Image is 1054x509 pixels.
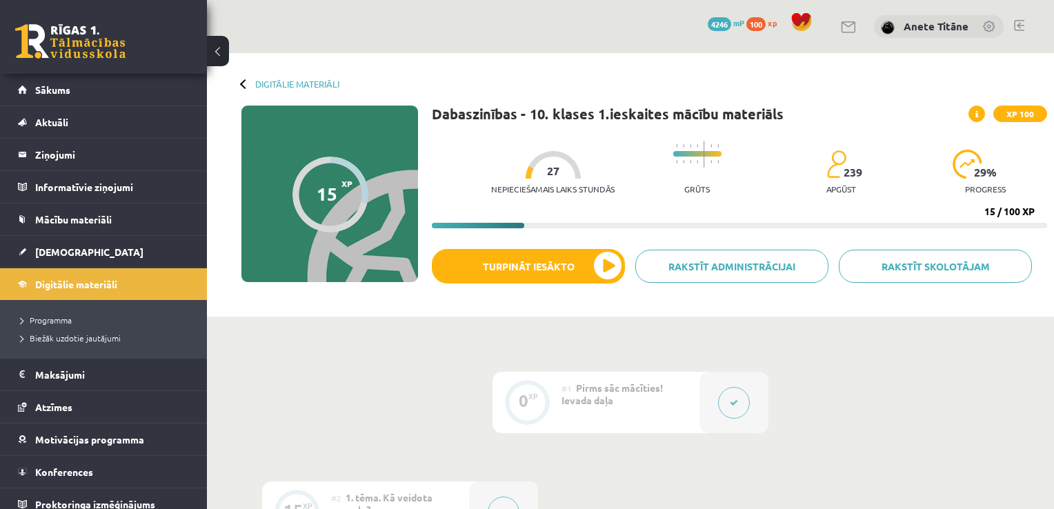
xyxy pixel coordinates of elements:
[839,250,1032,283] a: Rakstīt skolotājam
[697,160,698,163] img: icon-short-line-57e1e144782c952c97e751825c79c345078a6d821885a25fce030b3d8c18986b.svg
[18,268,190,300] a: Digitālie materiāli
[904,19,968,33] a: Anete Titāne
[18,74,190,106] a: Sākums
[710,160,712,163] img: icon-short-line-57e1e144782c952c97e751825c79c345078a6d821885a25fce030b3d8c18986b.svg
[255,79,339,89] a: Digitālie materiāli
[432,249,625,283] button: Turpināt iesākto
[18,236,190,268] a: [DEMOGRAPHIC_DATA]
[690,144,691,148] img: icon-short-line-57e1e144782c952c97e751825c79c345078a6d821885a25fce030b3d8c18986b.svg
[35,83,70,96] span: Sākums
[826,150,846,179] img: students-c634bb4e5e11cddfef0936a35e636f08e4e9abd3cc4e673bd6f9a4125e45ecb1.svg
[18,359,190,390] a: Maksājumi
[21,314,193,326] a: Programma
[746,17,784,28] a: 100 xp
[21,315,72,326] span: Programma
[18,139,190,170] a: Ziņojumi
[768,17,777,28] span: xp
[993,106,1047,122] span: XP 100
[635,250,828,283] a: Rakstīt administrācijai
[491,184,615,194] p: Nepieciešamais laiks stundās
[35,466,93,478] span: Konferences
[953,150,982,179] img: icon-progress-161ccf0a02000e728c5f80fcf4c31c7af3da0e1684b2b1d7c360e028c24a22f1.svg
[35,116,68,128] span: Aktuāli
[15,24,126,59] a: Rīgas 1. Tālmācības vidusskola
[35,171,190,203] legend: Informatīvie ziņojumi
[18,203,190,235] a: Mācību materiāli
[708,17,731,31] span: 4246
[519,395,528,407] div: 0
[965,184,1006,194] p: progress
[35,401,72,413] span: Atzīmes
[844,166,862,179] span: 239
[35,433,144,446] span: Motivācijas programma
[881,21,895,34] img: Anete Titāne
[35,246,143,258] span: [DEMOGRAPHIC_DATA]
[690,160,691,163] img: icon-short-line-57e1e144782c952c97e751825c79c345078a6d821885a25fce030b3d8c18986b.svg
[18,456,190,488] a: Konferences
[676,144,677,148] img: icon-short-line-57e1e144782c952c97e751825c79c345078a6d821885a25fce030b3d8c18986b.svg
[561,383,572,394] span: #1
[683,144,684,148] img: icon-short-line-57e1e144782c952c97e751825c79c345078a6d821885a25fce030b3d8c18986b.svg
[21,332,121,343] span: Biežāk uzdotie jautājumi
[717,144,719,148] img: icon-short-line-57e1e144782c952c97e751825c79c345078a6d821885a25fce030b3d8c18986b.svg
[18,171,190,203] a: Informatīvie ziņojumi
[683,160,684,163] img: icon-short-line-57e1e144782c952c97e751825c79c345078a6d821885a25fce030b3d8c18986b.svg
[697,144,698,148] img: icon-short-line-57e1e144782c952c97e751825c79c345078a6d821885a25fce030b3d8c18986b.svg
[35,139,190,170] legend: Ziņojumi
[561,381,663,406] span: Pirms sāc mācīties! Ievada daļa
[341,179,352,188] span: XP
[18,106,190,138] a: Aktuāli
[704,141,705,168] img: icon-long-line-d9ea69661e0d244f92f715978eff75569469978d946b2353a9bb055b3ed8787d.svg
[331,492,341,503] span: #2
[35,278,117,290] span: Digitālie materiāli
[826,184,856,194] p: apgūst
[684,184,710,194] p: Grūts
[35,359,190,390] legend: Maksājumi
[528,392,538,400] div: XP
[547,165,559,177] span: 27
[974,166,997,179] span: 29 %
[676,160,677,163] img: icon-short-line-57e1e144782c952c97e751825c79c345078a6d821885a25fce030b3d8c18986b.svg
[432,106,784,122] h1: Dabaszinības - 10. klases 1.ieskaites mācību materiāls
[717,160,719,163] img: icon-short-line-57e1e144782c952c97e751825c79c345078a6d821885a25fce030b3d8c18986b.svg
[746,17,766,31] span: 100
[35,213,112,226] span: Mācību materiāli
[317,183,337,204] div: 15
[708,17,744,28] a: 4246 mP
[18,423,190,455] a: Motivācijas programma
[733,17,744,28] span: mP
[710,144,712,148] img: icon-short-line-57e1e144782c952c97e751825c79c345078a6d821885a25fce030b3d8c18986b.svg
[18,391,190,423] a: Atzīmes
[21,332,193,344] a: Biežāk uzdotie jautājumi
